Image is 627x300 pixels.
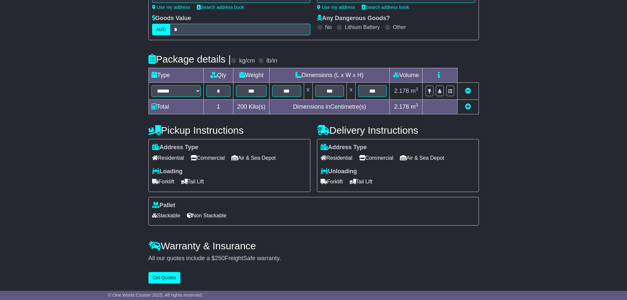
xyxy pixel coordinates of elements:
span: m [411,88,418,94]
td: Qty [203,68,233,83]
span: 2.178 [394,88,409,94]
label: Lithium Battery [345,24,380,30]
a: Add new item [465,103,471,110]
h4: Pickup Instructions [148,125,310,136]
span: Stackable [152,210,180,221]
td: Kilo(s) [233,100,270,114]
a: Use my address [152,5,190,10]
td: Total [148,100,203,114]
label: Pallet [152,202,175,209]
span: Forklift [152,177,174,187]
span: 200 [237,103,247,110]
label: Address Type [152,144,198,151]
label: Other [393,24,406,30]
label: AUD [152,24,170,35]
span: Tail Lift [350,177,373,187]
h4: Warranty & Insurance [148,240,479,251]
span: Commercial [191,153,225,163]
label: Goods Value [152,15,191,22]
label: Address Type [321,144,367,151]
sup: 3 [416,102,418,107]
h4: Package details | [148,54,231,65]
span: © One World Courier 2025. All rights reserved. [108,292,203,298]
span: 2.178 [394,103,409,110]
span: Residential [321,153,353,163]
label: Loading [152,168,183,175]
td: x [347,83,355,100]
a: Search address book [197,5,244,10]
label: lb/in [266,57,277,65]
td: x [304,83,312,100]
td: Dimensions (L x W x H) [270,68,390,83]
td: Dimensions in Centimetre(s) [270,100,390,114]
label: Any Dangerous Goods? [317,15,390,22]
span: Forklift [321,177,343,187]
span: Non Stackable [187,210,226,221]
td: Type [148,68,203,83]
span: Commercial [359,153,393,163]
label: No [325,24,332,30]
sup: 3 [416,87,418,92]
label: kg/cm [239,57,255,65]
button: Get Quotes [148,272,181,284]
span: m [411,103,418,110]
span: Residential [152,153,184,163]
span: 250 [215,255,225,261]
span: Tail Lift [181,177,204,187]
td: Weight [233,68,270,83]
span: Air & Sea Depot [231,153,276,163]
label: Unloading [321,168,357,175]
td: Volume [390,68,423,83]
td: 1 [203,100,233,114]
h4: Delivery Instructions [317,125,479,136]
a: Remove this item [465,88,471,94]
a: Search address book [362,5,409,10]
a: Use my address [317,5,355,10]
div: All our quotes include a $ FreightSafe warranty. [148,255,479,262]
span: Air & Sea Depot [400,153,444,163]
